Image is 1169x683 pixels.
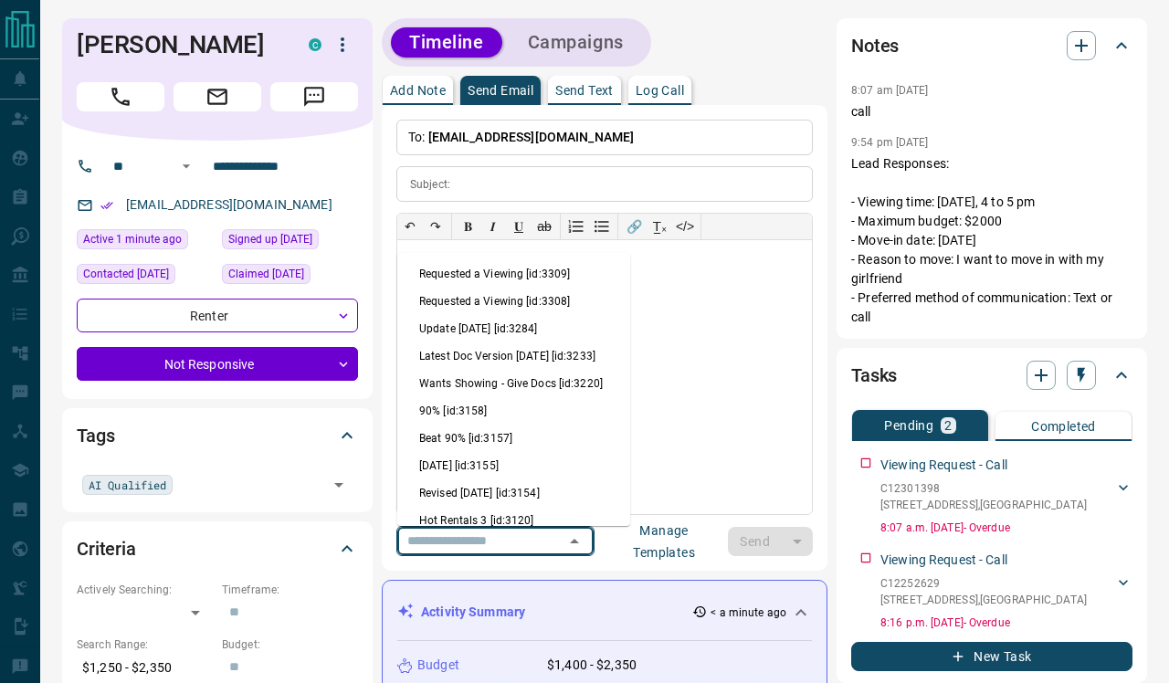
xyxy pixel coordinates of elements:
[711,604,786,621] p: < a minute ago
[175,155,197,177] button: Open
[309,38,321,51] div: condos.ca
[728,527,813,556] div: split button
[480,214,506,239] button: 𝑰
[397,342,630,370] li: Latest Doc Version [DATE] [id:3233]
[421,603,525,622] p: Activity Summary
[77,229,213,255] div: Wed Aug 13 2025
[77,30,281,59] h1: [PERSON_NAME]
[77,636,213,653] p: Search Range:
[397,214,423,239] button: ↶
[600,527,728,556] button: Manage Templates
[77,347,358,381] div: Not Responsive
[100,199,113,212] svg: Email Verified
[222,582,358,598] p: Timeframe:
[506,214,532,239] button: 𝐔
[77,534,136,563] h2: Criteria
[468,84,533,97] p: Send Email
[83,265,169,283] span: Contacted [DATE]
[880,480,1087,497] p: C12301398
[563,214,589,239] button: Numbered list
[672,214,698,239] button: </>
[851,353,1132,397] div: Tasks
[880,615,1132,631] p: 8:16 p.m. [DATE] - Overdue
[397,595,812,629] div: Activity Summary< a minute ago
[397,425,630,452] li: Beat 90% [id:3157]
[532,214,557,239] button: ab
[228,265,304,283] span: Claimed [DATE]
[77,527,358,571] div: Criteria
[562,529,587,554] button: Close
[77,421,114,450] h2: Tags
[589,214,615,239] button: Bullet list
[423,214,448,239] button: ↷
[270,82,358,111] span: Message
[222,636,358,653] p: Budget:
[851,136,929,149] p: 9:54 pm [DATE]
[851,154,1132,327] p: Lead Responses: - Viewing time: [DATE], 4 to 5 pm - Maximum budget: $2000 - Move-in date: [DATE] ...
[77,264,213,289] div: Wed Jul 30 2025
[397,315,630,342] li: Update [DATE] [id:3284]
[851,361,897,390] h2: Tasks
[944,419,952,432] p: 2
[77,414,358,457] div: Tags
[77,653,213,683] p: $1,250 - $2,350
[222,264,358,289] div: Wed Jul 30 2025
[397,507,630,534] li: Hot Rentals 3 [id:3120]
[83,230,182,248] span: Active 1 minute ago
[1031,420,1096,433] p: Completed
[174,82,261,111] span: Email
[880,592,1087,608] p: [STREET_ADDRESS] , [GEOGRAPHIC_DATA]
[417,656,459,675] p: Budget
[397,370,630,397] li: Wants Showing - Give Docs [id:3220]
[880,572,1132,612] div: C12252629[STREET_ADDRESS],[GEOGRAPHIC_DATA]
[89,476,166,494] span: AI Qualified
[397,288,630,315] li: Requested a Viewing [id:3308]
[537,219,552,234] s: ab
[391,27,502,58] button: Timeline
[397,479,630,507] li: Revised [DATE] [id:3154]
[555,84,614,97] p: Send Text
[455,214,480,239] button: 𝐁
[880,456,1007,475] p: Viewing Request - Call
[851,31,899,60] h2: Notes
[547,656,637,675] p: $1,400 - $2,350
[77,299,358,332] div: Renter
[126,197,332,212] a: [EMAIL_ADDRESS][DOMAIN_NAME]
[880,575,1087,592] p: C12252629
[514,219,523,234] span: 𝐔
[880,551,1007,570] p: Viewing Request - Call
[880,497,1087,513] p: [STREET_ADDRESS] , [GEOGRAPHIC_DATA]
[851,24,1132,68] div: Notes
[636,84,684,97] p: Log Call
[884,419,933,432] p: Pending
[228,230,312,248] span: Signed up [DATE]
[880,477,1132,517] div: C12301398[STREET_ADDRESS],[GEOGRAPHIC_DATA]
[851,84,929,97] p: 8:07 am [DATE]
[396,120,813,155] p: To:
[621,214,647,239] button: 🔗
[222,229,358,255] div: Mon Jul 21 2025
[326,472,352,498] button: Open
[510,27,642,58] button: Campaigns
[647,214,672,239] button: T̲ₓ
[77,582,213,598] p: Actively Searching:
[851,102,1132,121] p: call
[880,520,1132,536] p: 8:07 a.m. [DATE] - Overdue
[410,176,450,193] p: Subject:
[390,84,446,97] p: Add Note
[428,130,635,144] span: [EMAIL_ADDRESS][DOMAIN_NAME]
[397,397,630,425] li: 90% [id:3158]
[397,260,630,288] li: Requested a Viewing [id:3309]
[851,642,1132,671] button: New Task
[77,82,164,111] span: Call
[397,452,630,479] li: [DATE] [id:3155]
